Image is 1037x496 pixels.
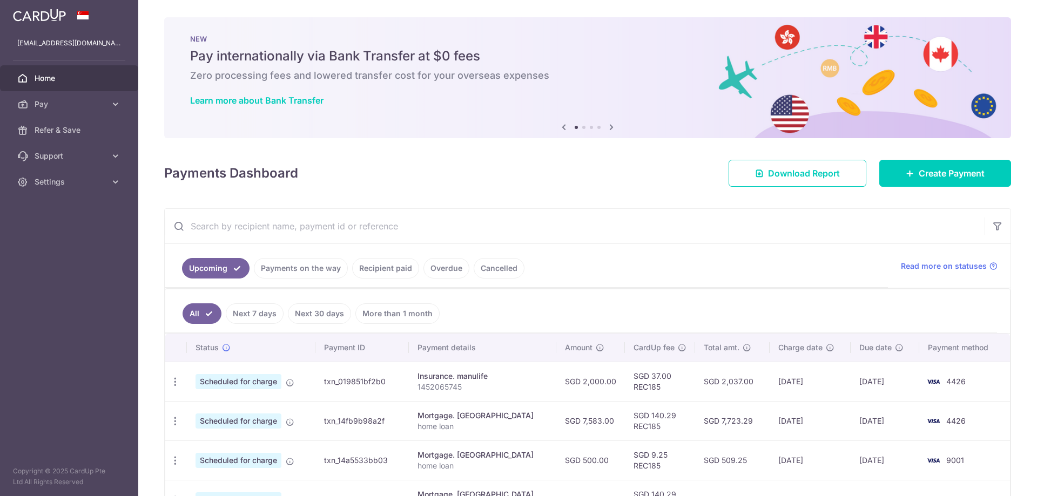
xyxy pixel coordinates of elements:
[418,421,548,432] p: home loan
[922,415,944,427] img: Bank Card
[556,362,625,401] td: SGD 2,000.00
[770,440,851,480] td: [DATE]
[946,377,966,386] span: 4426
[565,342,592,353] span: Amount
[625,440,695,480] td: SGD 9.25 REC185
[190,47,985,65] h5: Pay internationally via Bank Transfer at $0 fees
[625,362,695,401] td: SGD 37.00 REC185
[922,454,944,467] img: Bank Card
[165,209,985,243] input: Search by recipient name, payment id or reference
[423,258,469,278] a: Overdue
[190,95,324,106] a: Learn more about Bank Transfer
[418,450,548,460] div: Mortgage. [GEOGRAPHIC_DATA]
[190,69,985,82] h6: Zero processing fees and lowered transfer cost for your overseas expenses
[919,167,985,180] span: Create Payment
[556,401,625,440] td: SGD 7,583.00
[226,303,284,324] a: Next 7 days
[695,401,769,440] td: SGD 7,723.29
[17,38,121,49] p: [EMAIL_ADDRESS][DOMAIN_NAME]
[946,456,964,465] span: 9001
[315,401,409,440] td: txn_14fb9b98a2f
[556,440,625,480] td: SGD 500.00
[770,362,851,401] td: [DATE]
[182,258,250,278] a: Upcoming
[35,125,106,135] span: Refer & Save
[851,362,919,401] td: [DATE]
[474,258,524,278] a: Cancelled
[695,440,769,480] td: SGD 509.25
[418,371,548,382] div: Insurance. manulife
[254,258,348,278] a: Payments on the way
[770,401,851,440] td: [DATE]
[768,167,840,180] span: Download Report
[851,401,919,440] td: [DATE]
[409,334,557,362] th: Payment details
[190,35,985,43] p: NEW
[418,382,548,392] p: 1452065745
[164,164,298,183] h4: Payments Dashboard
[901,261,987,271] span: Read more on statuses
[164,17,1011,138] img: Bank transfer banner
[879,160,1011,187] a: Create Payment
[315,334,409,362] th: Payment ID
[901,261,998,271] a: Read more on statuses
[196,453,281,468] span: Scheduled for charge
[625,401,695,440] td: SGD 140.29 REC185
[35,176,106,187] span: Settings
[196,413,281,429] span: Scheduled for charge
[315,440,409,480] td: txn_14a5533bb03
[418,460,548,471] p: home loan
[35,99,106,110] span: Pay
[922,375,944,388] img: Bank Card
[35,73,106,84] span: Home
[288,303,351,324] a: Next 30 days
[418,410,548,421] div: Mortgage. [GEOGRAPHIC_DATA]
[196,374,281,389] span: Scheduled for charge
[695,362,769,401] td: SGD 2,037.00
[196,342,219,353] span: Status
[355,303,440,324] a: More than 1 month
[315,362,409,401] td: txn_019851bf2b0
[704,342,739,353] span: Total amt.
[35,151,106,161] span: Support
[183,303,221,324] a: All
[859,342,892,353] span: Due date
[851,440,919,480] td: [DATE]
[729,160,866,187] a: Download Report
[946,416,966,425] span: 4426
[352,258,419,278] a: Recipient paid
[778,342,823,353] span: Charge date
[634,342,675,353] span: CardUp fee
[919,334,1010,362] th: Payment method
[13,9,66,22] img: CardUp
